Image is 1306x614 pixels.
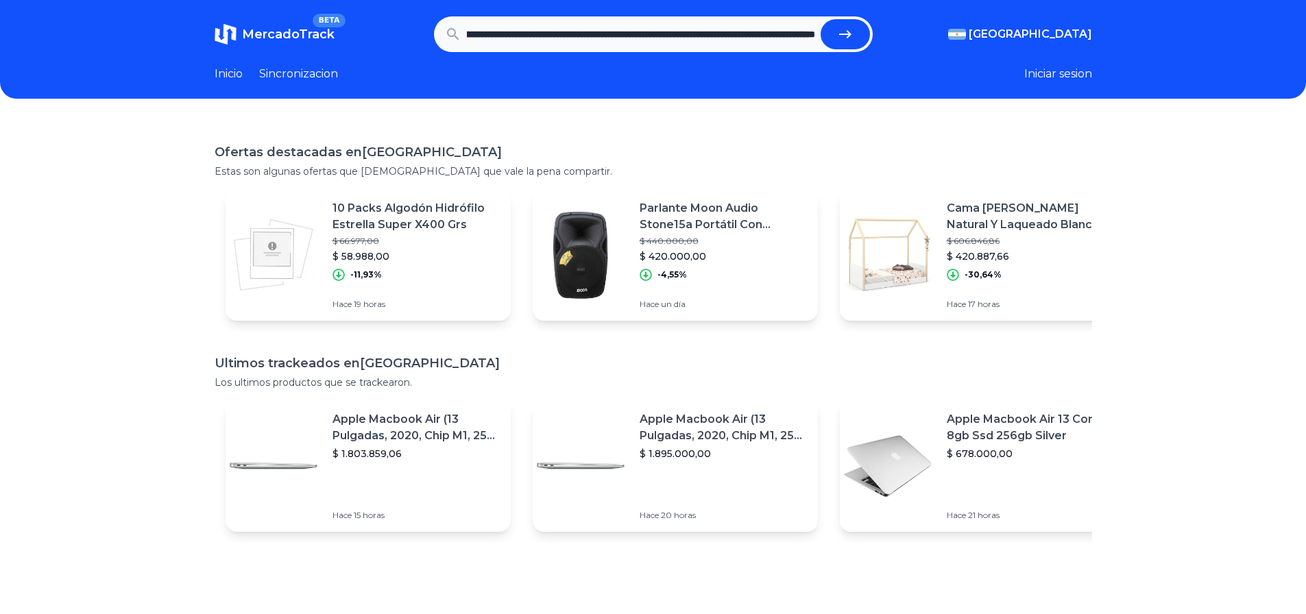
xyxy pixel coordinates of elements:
[533,400,818,532] a: Featured imageApple Macbook Air (13 Pulgadas, 2020, Chip M1, 256 Gb De Ssd, 8 Gb De Ram) - Plata$...
[332,200,500,233] p: 10 Packs Algodón Hidrófilo Estrella Super X400 Grs
[657,269,687,280] p: -4,55%
[332,299,500,310] p: Hace 19 horas
[947,236,1114,247] p: $ 606.846,86
[640,447,807,460] p: $ 1.895.000,00
[948,29,966,40] img: Argentina
[640,249,807,263] p: $ 420.000,00
[215,164,1092,178] p: Estas son algunas ofertas que [DEMOGRAPHIC_DATA] que vale la pena compartir.
[640,299,807,310] p: Hace un día
[533,418,629,514] img: Featured image
[640,236,807,247] p: $ 440.000,00
[533,189,818,321] a: Featured imageParlante Moon Audio Stone15a Portátil Con Bluetooth Negro 220v$ 440.000,00$ 420.000...
[640,411,807,444] p: Apple Macbook Air (13 Pulgadas, 2020, Chip M1, 256 Gb De Ssd, 8 Gb De Ram) - Plata
[969,26,1092,42] span: [GEOGRAPHIC_DATA]
[947,249,1114,263] p: $ 420.887,66
[332,249,500,263] p: $ 58.988,00
[948,26,1092,42] button: [GEOGRAPHIC_DATA]
[332,236,500,247] p: $ 66.977,00
[840,207,936,303] img: Featured image
[313,14,345,27] span: BETA
[242,27,335,42] span: MercadoTrack
[226,189,511,321] a: Featured image10 Packs Algodón Hidrófilo Estrella Super X400 Grs$ 66.977,00$ 58.988,00-11,93%Hace...
[215,23,237,45] img: MercadoTrack
[226,207,322,303] img: Featured image
[259,66,338,82] a: Sincronizacion
[332,447,500,460] p: $ 1.803.859,06
[350,269,382,280] p: -11,93%
[840,189,1125,321] a: Featured imageCama [PERSON_NAME] Natural Y Laqueado Blanco$ 606.846,86$ 420.887,66-30,64%Hace 17 ...
[965,269,1002,280] p: -30,64%
[640,510,807,521] p: Hace 20 horas
[332,510,500,521] p: Hace 15 horas
[215,354,1092,373] h1: Ultimos trackeados en [GEOGRAPHIC_DATA]
[215,23,335,45] a: MercadoTrackBETA
[226,400,511,532] a: Featured imageApple Macbook Air (13 Pulgadas, 2020, Chip M1, 256 Gb De Ssd, 8 Gb De Ram) - Plata$...
[840,418,936,514] img: Featured image
[947,510,1114,521] p: Hace 21 horas
[215,66,243,82] a: Inicio
[840,400,1125,532] a: Featured imageApple Macbook Air 13 Core I5 8gb Ssd 256gb Silver$ 678.000,00Hace 21 horas
[947,447,1114,460] p: $ 678.000,00
[947,200,1114,233] p: Cama [PERSON_NAME] Natural Y Laqueado Blanco
[332,411,500,444] p: Apple Macbook Air (13 Pulgadas, 2020, Chip M1, 256 Gb De Ssd, 8 Gb De Ram) - Plata
[947,299,1114,310] p: Hace 17 horas
[215,376,1092,389] p: Los ultimos productos que se trackearon.
[947,411,1114,444] p: Apple Macbook Air 13 Core I5 8gb Ssd 256gb Silver
[533,207,629,303] img: Featured image
[1024,66,1092,82] button: Iniciar sesion
[640,200,807,233] p: Parlante Moon Audio Stone15a Portátil Con Bluetooth Negro 220v
[226,418,322,514] img: Featured image
[215,143,1092,162] h1: Ofertas destacadas en [GEOGRAPHIC_DATA]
